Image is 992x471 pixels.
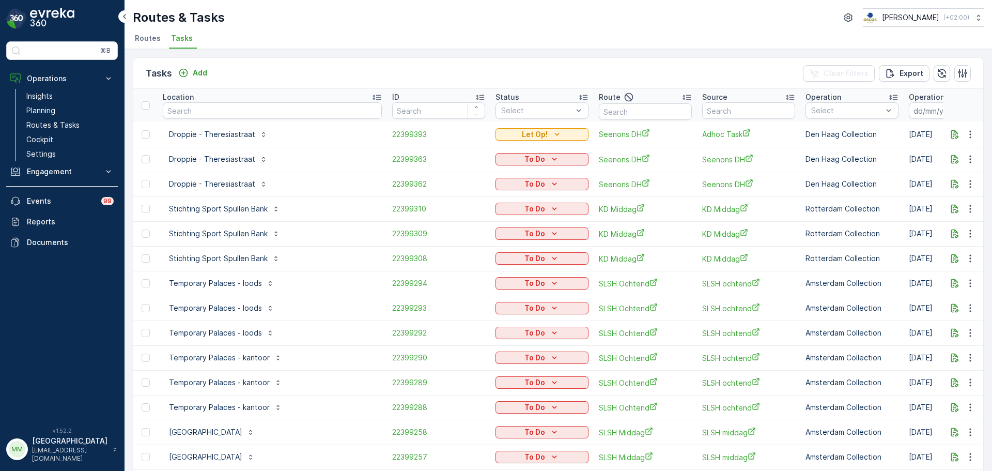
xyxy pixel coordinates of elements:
p: Amsterdam Collection [805,303,898,313]
a: SLSH Ochtend [599,278,692,289]
input: Search [163,102,382,119]
a: 22399293 [392,303,485,313]
button: Temporary Palaces - loods [163,325,281,341]
button: Operations [6,68,118,89]
button: Clear Filters [803,65,875,82]
button: To Do [495,302,588,314]
span: KD Middag [599,204,692,215]
button: To Do [495,376,588,389]
p: Amsterdam Collection [805,353,898,363]
a: SLSH Ochtend [599,402,692,413]
button: [GEOGRAPHIC_DATA] [163,424,261,440]
p: Documents [27,237,114,248]
p: To Do [524,278,545,288]
span: Seenons DH [599,154,692,165]
button: MM[GEOGRAPHIC_DATA][EMAIL_ADDRESS][DOMAIN_NAME] [6,436,118,463]
p: ID [392,92,399,102]
button: To Do [495,451,588,463]
img: basis-logo_rgb2x.png [863,12,878,23]
button: Droppie - Theresiastraat [163,176,274,192]
p: Settings [26,149,56,159]
a: 22399362 [392,179,485,189]
button: To Do [495,352,588,364]
p: Droppie - Theresiastraat [169,129,255,140]
p: To Do [524,253,545,264]
span: 22399308 [392,253,485,264]
p: Source [702,92,727,102]
button: Temporary Palaces - kantoor [163,374,288,391]
span: 22399257 [392,452,485,462]
p: To Do [524,353,545,363]
a: SLSH Middag [599,452,692,463]
div: Toggle Row Selected [142,304,150,312]
div: Toggle Row Selected [142,453,150,461]
span: SLSH ochtend [702,303,795,314]
a: Routes & Tasks [22,118,118,132]
p: Droppie - Theresiastraat [169,154,255,164]
a: SLSH middag [702,427,795,438]
p: Temporary Palaces - loods [169,303,262,313]
div: Toggle Row Selected [142,428,150,436]
p: To Do [524,179,545,189]
p: Den Haag Collection [805,154,898,164]
a: Insights [22,89,118,103]
p: 99 [103,197,112,205]
div: Toggle Row Selected [142,403,150,412]
p: Den Haag Collection [805,129,898,140]
button: Export [879,65,929,82]
a: Cockpit [22,132,118,147]
a: 22399292 [392,328,485,338]
button: To Do [495,203,588,215]
button: Stichting Sport Spullen Bank [163,250,286,267]
p: Let Op! [522,129,548,140]
span: 22399290 [392,353,485,363]
p: To Do [524,427,545,437]
a: Events99 [6,191,118,211]
a: SLSH Ochtend [599,353,692,363]
div: Toggle Row Selected [142,378,150,387]
a: KD Middag [599,229,692,239]
span: Seenons DH [702,154,795,165]
p: Stichting Sport Spullen Bank [169,253,268,264]
p: Route [599,92,621,102]
a: 22399294 [392,278,485,288]
span: Tasks [171,33,193,43]
a: SLSH Ochtend [599,303,692,314]
p: Operation Date [909,92,964,102]
span: 22399393 [392,129,485,140]
span: KD Middag [702,204,795,215]
p: [GEOGRAPHIC_DATA] [169,452,242,462]
span: 22399258 [392,427,485,437]
a: Seenons DH [599,129,692,140]
button: To Do [495,277,588,290]
span: Routes [135,33,161,43]
p: Cockpit [26,134,53,145]
button: To Do [495,426,588,438]
p: Planning [26,105,55,116]
a: SLSH ochtend [702,402,795,413]
div: Toggle Row Selected [142,279,150,287]
button: Temporary Palaces - loods [163,275,281,292]
a: KD Middag [702,253,795,264]
a: 22399363 [392,154,485,164]
p: Amsterdam Collection [805,452,898,462]
span: 22399310 [392,204,485,214]
p: To Do [524,229,545,239]
a: Seenons DH [702,179,795,190]
span: SLSH ochtend [702,328,795,339]
p: Clear Filters [824,68,869,79]
span: KD Middag [702,229,795,239]
p: Rotterdam Collection [805,229,898,239]
div: Toggle Row Selected [142,180,150,188]
span: SLSH ochtend [702,353,795,363]
p: [GEOGRAPHIC_DATA] [32,436,107,446]
p: To Do [524,402,545,413]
